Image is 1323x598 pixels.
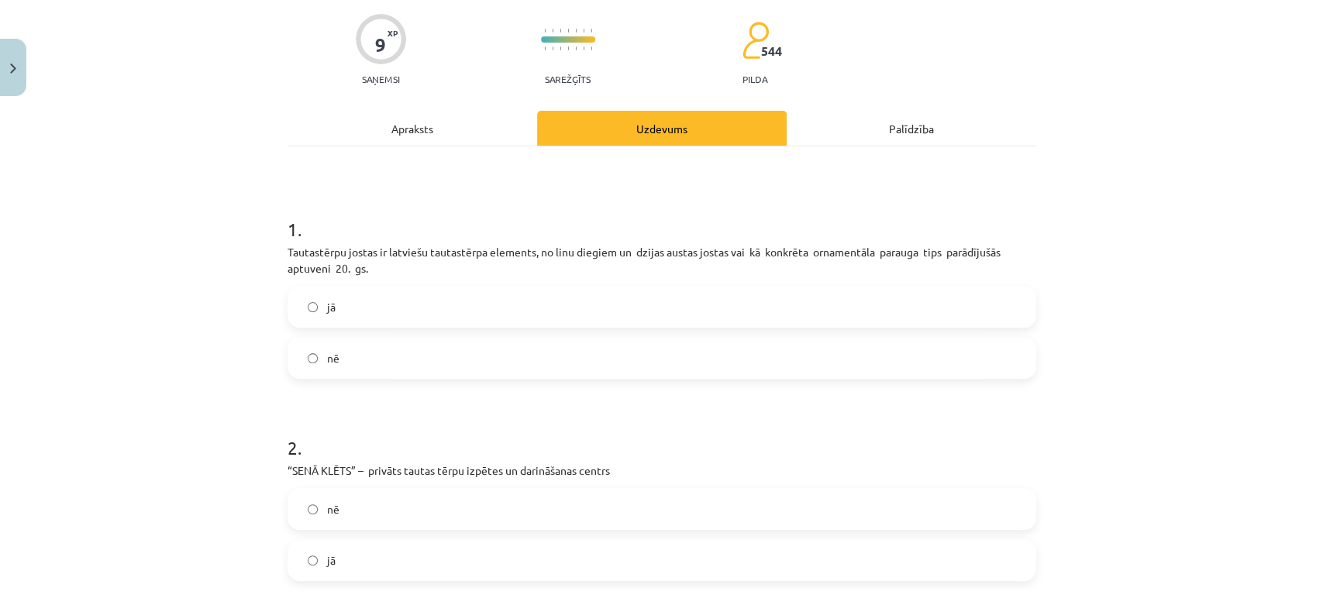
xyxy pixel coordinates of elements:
[356,74,406,84] p: Saņemsi
[388,29,398,37] span: XP
[787,111,1036,146] div: Palīdzība
[544,29,546,33] img: icon-short-line-57e1e144782c952c97e751825c79c345078a6d821885a25fce030b3d8c18986b.svg
[575,46,577,50] img: icon-short-line-57e1e144782c952c97e751825c79c345078a6d821885a25fce030b3d8c18986b.svg
[545,74,591,84] p: Sarežģīts
[761,44,782,58] span: 544
[327,350,339,366] span: nē
[10,64,16,74] img: icon-close-lesson-0947bae3869378f0d4975bcd49f059093ad1ed9edebbc8119c70593378902aed.svg
[375,34,386,56] div: 9
[583,29,584,33] img: icon-short-line-57e1e144782c952c97e751825c79c345078a6d821885a25fce030b3d8c18986b.svg
[560,46,561,50] img: icon-short-line-57e1e144782c952c97e751825c79c345078a6d821885a25fce030b3d8c18986b.svg
[742,74,767,84] p: pilda
[308,504,318,514] input: nē
[537,111,787,146] div: Uzdevums
[560,29,561,33] img: icon-short-line-57e1e144782c952c97e751825c79c345078a6d821885a25fce030b3d8c18986b.svg
[288,111,537,146] div: Apraksts
[327,501,339,517] span: nē
[288,462,1036,479] p: “SENĀ KLĒTS” – privāts tautas tērpu izpētes un darināšanas centrs
[327,552,336,569] span: jā
[567,46,569,50] img: icon-short-line-57e1e144782c952c97e751825c79c345078a6d821885a25fce030b3d8c18986b.svg
[288,191,1036,239] h1: 1 .
[552,29,553,33] img: icon-short-line-57e1e144782c952c97e751825c79c345078a6d821885a25fce030b3d8c18986b.svg
[567,29,569,33] img: icon-short-line-57e1e144782c952c97e751825c79c345078a6d821885a25fce030b3d8c18986b.svg
[308,302,318,312] input: jā
[742,21,769,60] img: students-c634bb4e5e11cddfef0936a35e636f08e4e9abd3cc4e673bd6f9a4125e45ecb1.svg
[583,46,584,50] img: icon-short-line-57e1e144782c952c97e751825c79c345078a6d821885a25fce030b3d8c18986b.svg
[308,555,318,565] input: jā
[552,46,553,50] img: icon-short-line-57e1e144782c952c97e751825c79c345078a6d821885a25fce030b3d8c18986b.svg
[591,29,592,33] img: icon-short-line-57e1e144782c952c97e751825c79c345078a6d821885a25fce030b3d8c18986b.svg
[544,46,546,50] img: icon-short-line-57e1e144782c952c97e751825c79c345078a6d821885a25fce030b3d8c18986b.svg
[327,299,336,315] span: jā
[591,46,592,50] img: icon-short-line-57e1e144782c952c97e751825c79c345078a6d821885a25fce030b3d8c18986b.svg
[308,353,318,363] input: nē
[575,29,577,33] img: icon-short-line-57e1e144782c952c97e751825c79c345078a6d821885a25fce030b3d8c18986b.svg
[288,244,1036,277] p: Tautastērpu jostas ir latviešu tautastērpa elements, no linu diegiem un dzijas austas jostas vai ...
[288,410,1036,458] h1: 2 .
